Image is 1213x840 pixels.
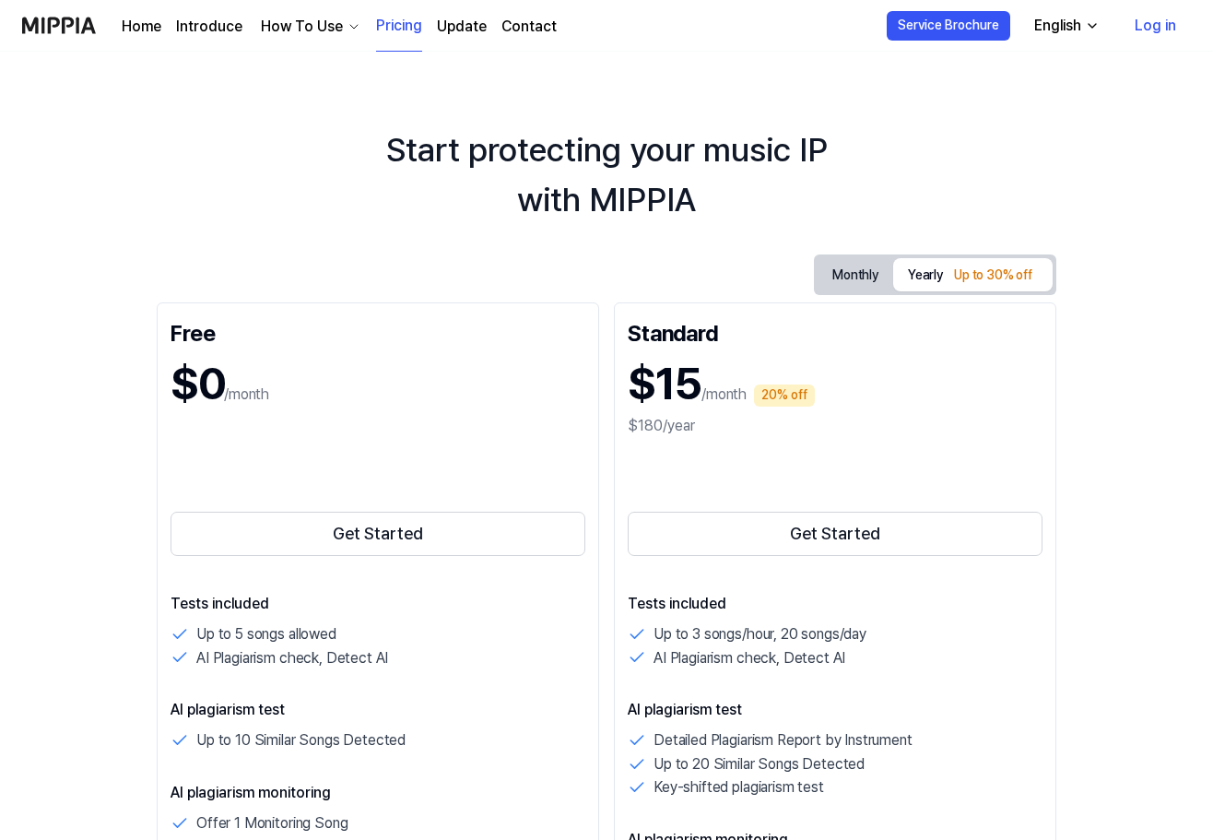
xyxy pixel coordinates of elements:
button: Monthly [818,261,893,290]
div: Standard [628,316,1042,346]
button: Service Brochure [887,11,1010,41]
p: Up to 10 Similar Songs Detected [196,728,406,752]
button: Get Started [171,512,585,556]
p: AI plagiarism monitoring [171,782,585,804]
a: Get Started [628,508,1042,560]
p: Offer 1 Monitoring Song [196,811,347,835]
a: Introduce [176,16,242,38]
a: Home [122,16,161,38]
div: $180/year [628,415,1042,437]
p: Up to 5 songs allowed [196,622,336,646]
a: Update [437,16,487,38]
a: Pricing [376,1,422,52]
a: Contact [501,16,557,38]
p: Up to 3 songs/hour, 20 songs/day [654,622,866,646]
div: Up to 30% off [948,265,1038,287]
p: AI Plagiarism check, Detect AI [654,646,845,670]
p: AI Plagiarism check, Detect AI [196,646,388,670]
p: Tests included [628,593,1042,615]
div: 20% off [754,385,815,407]
button: Get Started [628,512,1042,556]
p: AI plagiarism test [628,699,1042,721]
div: English [1030,15,1085,37]
a: Get Started [171,508,585,560]
button: English [1019,7,1111,44]
div: How To Use [257,16,347,38]
div: Free [171,316,585,346]
p: /month [701,384,747,406]
button: Yearly [893,258,1053,291]
p: Detailed Plagiarism Report by Instrument [654,728,913,752]
p: Key-shifted plagiarism test [654,775,824,799]
p: AI plagiarism test [171,699,585,721]
p: Tests included [171,593,585,615]
h1: $0 [171,353,224,415]
button: How To Use [257,16,361,38]
h1: $15 [628,353,701,415]
p: /month [224,384,269,406]
p: Up to 20 Similar Songs Detected [654,752,865,776]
